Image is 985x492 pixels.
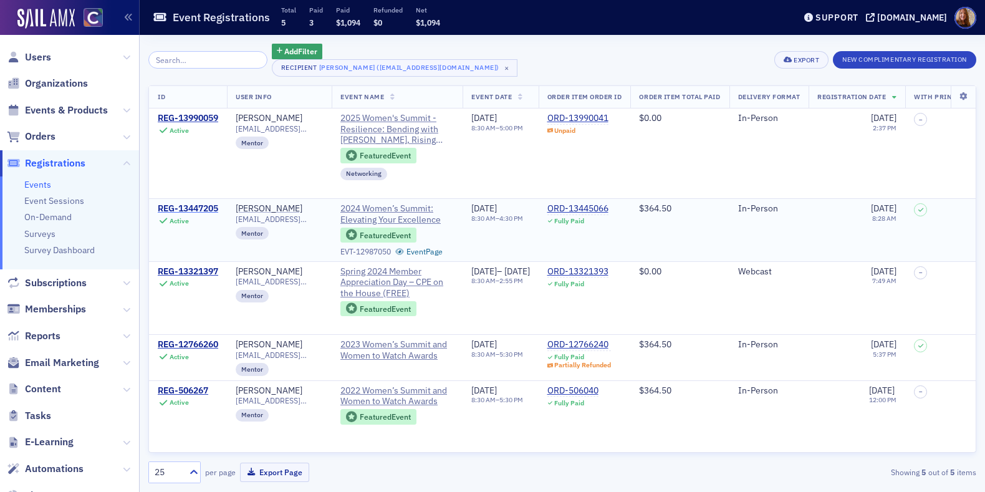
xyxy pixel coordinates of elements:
[170,127,189,135] div: Active
[340,247,391,256] div: EVT-12987050
[872,214,896,223] time: 8:28 AM
[7,77,88,90] a: Organizations
[873,350,896,359] time: 5:37 PM
[240,463,309,482] button: Export Page
[340,148,416,163] div: Featured Event
[639,339,671,350] span: $364.50
[471,350,496,359] time: 8:30 AM
[738,113,800,124] div: In-Person
[173,10,270,25] h1: Event Registrations
[794,57,819,64] div: Export
[877,12,947,23] div: [DOMAIN_NAME]
[499,276,523,285] time: 2:55 PM
[236,266,302,277] div: [PERSON_NAME]
[7,157,85,170] a: Registrations
[547,385,598,397] a: ORD-506040
[309,17,314,27] span: 3
[471,395,496,404] time: 8:30 AM
[360,413,411,420] div: Featured Event
[471,124,523,132] div: –
[7,302,86,316] a: Memberships
[360,232,411,239] div: Featured Event
[236,339,302,350] a: [PERSON_NAME]
[919,388,923,395] span: –
[25,276,87,290] span: Subscriptions
[373,6,403,14] p: Refunded
[24,244,95,256] a: Survey Dashboard
[340,339,454,361] span: 2023 Women’s Summit and Women to Watch Awards
[158,92,165,101] span: ID
[236,385,302,397] div: [PERSON_NAME]
[471,277,530,285] div: –
[954,7,976,29] span: Profile
[340,203,454,225] a: 2024 Women’s Summit: Elevating Your Excellence
[236,409,269,422] div: Mentor
[504,266,530,277] span: [DATE]
[272,59,517,77] button: Recipient[PERSON_NAME] ([EMAIL_ADDRESS][DOMAIN_NAME])×
[7,382,61,396] a: Content
[471,123,496,132] time: 8:30 AM
[554,217,584,225] div: Fully Paid
[7,435,74,449] a: E-Learning
[871,266,896,277] span: [DATE]
[25,157,85,170] span: Registrations
[7,409,51,423] a: Tasks
[24,228,55,239] a: Surveys
[471,215,523,223] div: –
[499,214,523,223] time: 4:30 PM
[236,113,302,124] a: [PERSON_NAME]
[815,12,858,23] div: Support
[281,6,296,14] p: Total
[869,385,895,396] span: [DATE]
[340,92,384,101] span: Event Name
[17,9,75,29] a: SailAMX
[170,398,189,407] div: Active
[872,276,896,285] time: 7:49 AM
[471,396,523,404] div: –
[547,339,612,350] a: ORD-12766240
[499,123,523,132] time: 5:00 PM
[148,51,267,69] input: Search…
[25,356,99,370] span: Email Marketing
[236,350,323,360] span: [EMAIL_ADDRESS][DOMAIN_NAME]
[499,350,523,359] time: 5:30 PM
[639,266,661,277] span: $0.00
[373,17,382,27] span: $0
[471,266,497,277] span: [DATE]
[281,17,286,27] span: 5
[554,353,584,361] div: Fully Paid
[547,266,608,277] a: ORD-13321393
[158,266,218,277] div: REG-13321397
[919,269,923,276] span: –
[738,92,800,101] span: Delivery Format
[158,113,218,124] div: REG-13990059
[236,203,302,215] div: [PERSON_NAME]
[75,8,103,29] a: View Homepage
[871,339,896,350] span: [DATE]
[158,203,218,215] div: REG-13447205
[554,361,611,369] div: Partially Refunded
[554,127,575,135] div: Unpaid
[499,395,523,404] time: 5:30 PM
[84,8,103,27] img: SailAMX
[7,462,84,476] a: Automations
[284,46,317,57] span: Add Filter
[471,350,523,359] div: –
[547,113,608,124] a: ORD-13990041
[7,104,108,117] a: Events & Products
[639,112,661,123] span: $0.00
[236,396,323,405] span: [EMAIL_ADDRESS][DOMAIN_NAME]
[471,339,497,350] span: [DATE]
[336,6,360,14] p: Paid
[170,353,189,361] div: Active
[639,385,671,396] span: $364.50
[158,385,208,397] a: REG-506267
[158,339,218,350] div: REG-12766260
[272,44,323,59] button: AddFilter
[501,62,512,74] span: ×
